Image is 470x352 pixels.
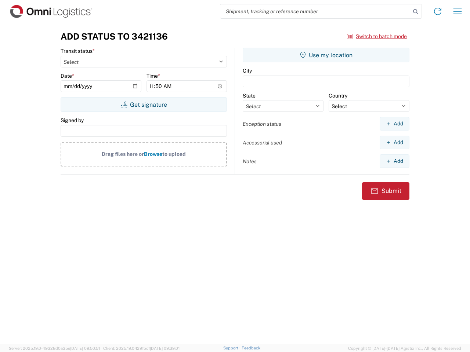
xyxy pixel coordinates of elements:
[380,154,409,168] button: Add
[147,73,160,79] label: Time
[61,31,168,42] h3: Add Status to 3421136
[380,136,409,149] button: Add
[61,97,227,112] button: Get signature
[61,73,74,79] label: Date
[223,346,242,350] a: Support
[103,346,180,351] span: Client: 2025.19.0-129fbcf
[243,67,252,74] label: City
[243,48,409,62] button: Use my location
[347,30,407,43] button: Switch to batch mode
[162,151,186,157] span: to upload
[102,151,144,157] span: Drag files here or
[9,346,100,351] span: Server: 2025.19.0-49328d0a35e
[243,121,281,127] label: Exception status
[61,117,84,124] label: Signed by
[61,48,95,54] label: Transit status
[243,158,257,165] label: Notes
[220,4,411,18] input: Shipment, tracking or reference number
[362,182,409,200] button: Submit
[144,151,162,157] span: Browse
[242,346,260,350] a: Feedback
[150,346,180,351] span: [DATE] 09:39:01
[348,345,461,352] span: Copyright © [DATE]-[DATE] Agistix Inc., All Rights Reserved
[329,92,347,99] label: Country
[243,139,282,146] label: Accessorial used
[70,346,100,351] span: [DATE] 09:50:51
[380,117,409,131] button: Add
[243,92,256,99] label: State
